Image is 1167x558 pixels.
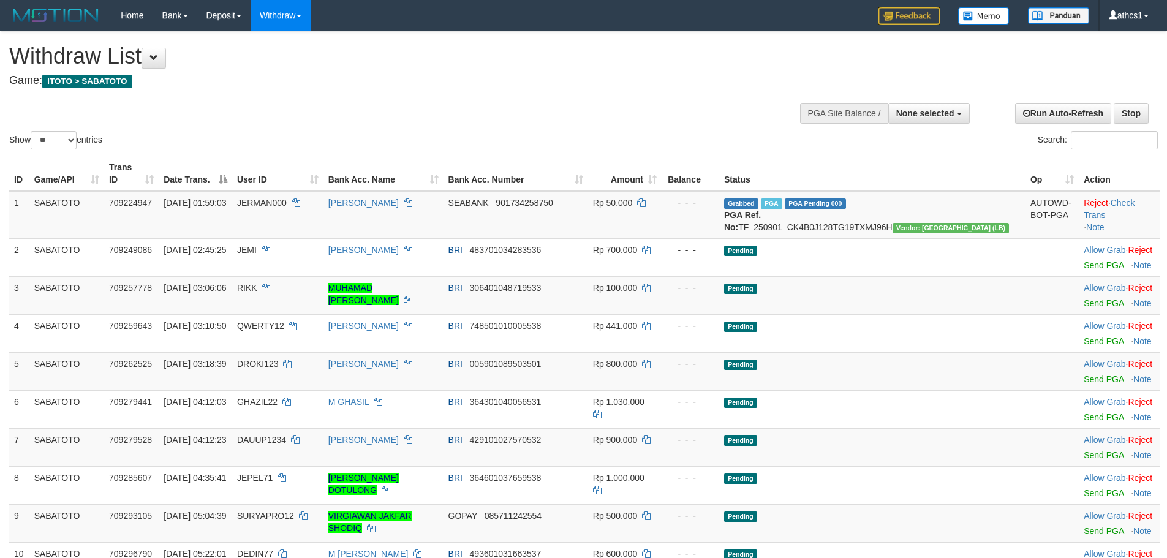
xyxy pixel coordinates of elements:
a: [PERSON_NAME] [328,245,399,255]
span: · [1084,283,1128,293]
span: · [1084,435,1128,445]
th: Bank Acc. Number: activate to sort column ascending [444,156,588,191]
td: · [1079,314,1160,352]
span: Copy 901734258750 to clipboard [496,198,553,208]
span: 709259643 [109,321,152,331]
label: Search: [1038,131,1158,149]
a: Check Trans [1084,198,1135,220]
span: BRI [448,435,463,445]
span: Pending [724,322,757,332]
span: Copy 748501010005538 to clipboard [470,321,542,331]
span: Copy 085711242554 to clipboard [485,511,542,521]
a: Reject [1128,397,1152,407]
span: JERMAN000 [237,198,287,208]
a: Allow Grab [1084,283,1125,293]
td: 4 [9,314,29,352]
span: Rp 1.000.000 [593,473,644,483]
div: - - - [667,434,714,446]
a: Send PGA [1084,336,1124,346]
label: Show entries [9,131,102,149]
span: [DATE] 02:45:25 [164,245,226,255]
a: [PERSON_NAME] [328,321,399,331]
a: Send PGA [1084,260,1124,270]
span: [DATE] 01:59:03 [164,198,226,208]
span: 709279528 [109,435,152,445]
td: 8 [9,466,29,504]
td: SABATOTO [29,428,104,466]
span: [DATE] 03:18:39 [164,359,226,369]
th: Action [1079,156,1160,191]
span: DAUUP1234 [237,435,286,445]
span: [DATE] 03:06:06 [164,283,226,293]
span: BRI [448,397,463,407]
span: GHAZIL22 [237,397,278,407]
div: - - - [667,320,714,332]
span: Pending [724,246,757,256]
span: [DATE] 04:35:41 [164,473,226,483]
a: Send PGA [1084,412,1124,422]
td: 6 [9,390,29,428]
td: SABATOTO [29,352,104,390]
span: PGA Pending [785,198,846,209]
a: Send PGA [1084,374,1124,384]
span: · [1084,359,1128,369]
th: Op: activate to sort column ascending [1025,156,1079,191]
span: · [1084,511,1128,521]
span: Marked by athcs1 [761,198,782,209]
td: · [1079,390,1160,428]
a: Allow Grab [1084,321,1125,331]
span: Rp 700.000 [593,245,637,255]
div: - - - [667,472,714,484]
td: SABATOTO [29,314,104,352]
th: Bank Acc. Name: activate to sort column ascending [323,156,444,191]
span: JEMI [237,245,257,255]
td: · [1079,428,1160,466]
span: Copy 364301040056531 to clipboard [470,397,542,407]
img: MOTION_logo.png [9,6,102,25]
div: - - - [667,282,714,294]
th: Balance [662,156,719,191]
td: SABATOTO [29,466,104,504]
span: Pending [724,473,757,484]
a: Note [1133,450,1152,460]
span: 709293105 [109,511,152,521]
a: Reject [1128,283,1152,293]
td: SABATOTO [29,191,104,239]
span: Rp 100.000 [593,283,637,293]
a: Send PGA [1084,298,1124,308]
a: Reject [1128,473,1152,483]
div: - - - [667,197,714,209]
a: Allow Grab [1084,397,1125,407]
span: · [1084,321,1128,331]
a: [PERSON_NAME] [328,198,399,208]
span: JEPEL71 [237,473,273,483]
img: Feedback.jpg [878,7,940,25]
td: TF_250901_CK4B0J128TG19TXMJ96H [719,191,1025,239]
a: Note [1086,222,1105,232]
span: Pending [724,360,757,370]
span: Copy 429101027570532 to clipboard [470,435,542,445]
h4: Game: [9,75,766,87]
td: 3 [9,276,29,314]
span: BRI [448,245,463,255]
a: Allow Grab [1084,359,1125,369]
td: · [1079,238,1160,276]
td: · [1079,276,1160,314]
a: Allow Grab [1084,435,1125,445]
button: None selected [888,103,970,124]
a: Reject [1128,245,1152,255]
a: [PERSON_NAME] [328,435,399,445]
a: Send PGA [1084,450,1124,460]
input: Search: [1071,131,1158,149]
div: - - - [667,510,714,522]
td: · [1079,352,1160,390]
span: · [1084,473,1128,483]
span: · [1084,397,1128,407]
a: Note [1133,526,1152,536]
span: RIKK [237,283,257,293]
td: · [1079,504,1160,542]
th: Trans ID: activate to sort column ascending [104,156,159,191]
span: [DATE] 04:12:03 [164,397,226,407]
th: Status [719,156,1025,191]
td: SABATOTO [29,238,104,276]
